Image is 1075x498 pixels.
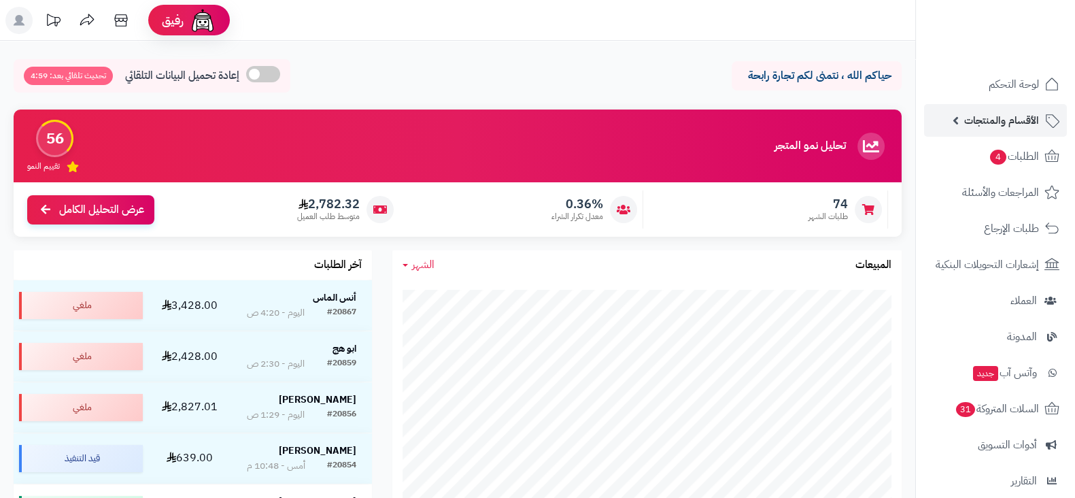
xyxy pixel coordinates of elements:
[332,342,356,356] strong: ابو هج
[279,393,356,407] strong: [PERSON_NAME]
[1007,327,1037,346] span: المدونة
[990,150,1006,165] span: 4
[27,161,60,172] span: تقييم النمو
[924,176,1067,209] a: المراجعات والأسئلة
[27,195,154,225] a: عرض التحليل الكامل
[855,259,891,271] h3: المبيعات
[924,356,1067,389] a: وآتس آبجديد
[551,211,603,222] span: معدل تكرار الشراء
[189,7,216,34] img: ai-face.png
[412,256,434,273] span: الشهر
[313,290,356,305] strong: أنس الماس
[742,68,891,84] p: حياكم الله ، نتمنى لكم تجارة رابحة
[808,211,848,222] span: طلبات الشهر
[962,183,1039,202] span: المراجعات والأسئلة
[924,284,1067,317] a: العملاء
[924,212,1067,245] a: طلبات الإرجاع
[125,68,239,84] span: إعادة تحميل البيانات التلقائي
[924,429,1067,461] a: أدوات التسويق
[59,202,144,218] span: عرض التحليل الكامل
[984,219,1039,238] span: طلبات الإرجاع
[148,331,231,382] td: 2,428.00
[297,197,360,212] span: 2,782.32
[19,292,143,319] div: ملغي
[19,343,143,370] div: ملغي
[19,445,143,472] div: قيد التنفيذ
[924,248,1067,281] a: إشعارات التحويلات البنكية
[989,147,1039,166] span: الطلبات
[19,394,143,421] div: ملغي
[936,255,1039,274] span: إشعارات التحويلات البنكية
[1010,291,1037,310] span: العملاء
[162,12,184,29] span: رفيق
[314,259,362,271] h3: آخر الطلبات
[955,399,1039,418] span: السلات المتروكة
[247,459,305,473] div: أمس - 10:48 م
[973,366,998,381] span: جديد
[247,306,305,320] div: اليوم - 4:20 ص
[972,363,1037,382] span: وآتس آب
[148,433,231,484] td: 639.00
[1011,471,1037,491] span: التقارير
[327,357,356,371] div: #20859
[327,408,356,422] div: #20856
[297,211,360,222] span: متوسط طلب العميل
[924,320,1067,353] a: المدونة
[989,75,1039,94] span: لوحة التحكم
[924,393,1067,425] a: السلات المتروكة31
[148,382,231,433] td: 2,827.01
[279,444,356,458] strong: [PERSON_NAME]
[964,111,1039,130] span: الأقسام والمنتجات
[327,459,356,473] div: #20854
[956,402,975,417] span: 31
[774,140,846,152] h3: تحليل نمو المتجر
[327,306,356,320] div: #20867
[247,357,305,371] div: اليوم - 2:30 ص
[551,197,603,212] span: 0.36%
[808,197,848,212] span: 74
[924,140,1067,173] a: الطلبات4
[924,465,1067,497] a: التقارير
[403,257,434,273] a: الشهر
[978,435,1037,454] span: أدوات التسويق
[247,408,305,422] div: اليوم - 1:29 ص
[924,68,1067,101] a: لوحة التحكم
[24,67,113,85] span: تحديث تلقائي بعد: 4:59
[36,7,70,37] a: تحديثات المنصة
[148,280,231,331] td: 3,428.00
